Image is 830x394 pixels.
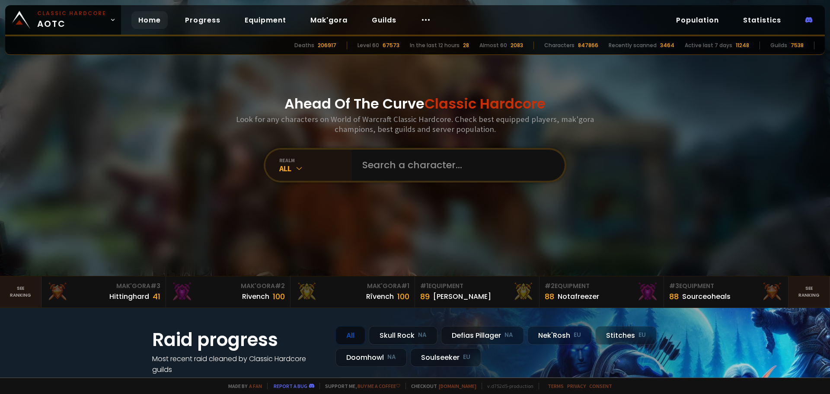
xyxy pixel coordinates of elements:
[284,93,546,114] h1: Ahead Of The Curve
[405,383,476,389] span: Checkout
[682,291,731,302] div: Sourceoheals
[47,282,160,291] div: Mak'Gora
[152,375,208,385] a: See all progress
[171,282,285,291] div: Mak'Gora
[788,276,830,308] a: Seeranking
[415,276,539,308] a: #1Equipment89[PERSON_NAME]
[238,11,293,29] a: Equipment
[545,282,658,291] div: Equipment
[178,11,227,29] a: Progress
[358,42,379,49] div: Level 60
[242,291,269,302] div: Rivench
[589,383,612,389] a: Consent
[318,42,336,49] div: 206917
[567,383,586,389] a: Privacy
[233,114,597,134] h3: Look for any characters on World of Warcraft Classic Hardcore. Check best equipped players, mak'g...
[791,42,804,49] div: 7538
[275,282,285,290] span: # 2
[669,291,679,302] div: 88
[369,326,437,345] div: Skull Rock
[150,282,160,290] span: # 3
[294,42,314,49] div: Deaths
[660,42,674,49] div: 3464
[109,291,149,302] div: Hittinghard
[463,353,470,362] small: EU
[357,150,554,181] input: Search a character...
[511,42,523,49] div: 2083
[420,282,428,290] span: # 1
[41,276,166,308] a: Mak'Gora#3Hittinghard41
[669,282,679,290] span: # 3
[303,11,354,29] a: Mak'gora
[274,383,307,389] a: Report a bug
[463,42,469,49] div: 28
[152,326,325,353] h1: Raid progress
[401,282,409,290] span: # 1
[545,291,554,302] div: 88
[153,291,160,302] div: 41
[609,42,657,49] div: Recently scanned
[319,383,400,389] span: Support me,
[578,42,598,49] div: 847866
[504,331,513,340] small: NA
[296,282,409,291] div: Mak'Gora
[433,291,491,302] div: [PERSON_NAME]
[37,10,106,17] small: Classic Hardcore
[358,383,400,389] a: Buy me a coffee
[736,11,788,29] a: Statistics
[366,291,394,302] div: Rîvench
[249,383,262,389] a: a fan
[527,326,592,345] div: Nek'Rosh
[131,11,168,29] a: Home
[279,163,352,173] div: All
[418,331,427,340] small: NA
[736,42,749,49] div: 11248
[335,326,365,345] div: All
[425,94,546,113] span: Classic Hardcore
[410,348,481,367] div: Soulseeker
[387,353,396,362] small: NA
[664,276,788,308] a: #3Equipment88Sourceoheals
[638,331,646,340] small: EU
[770,42,787,49] div: Guilds
[685,42,732,49] div: Active last 7 days
[545,282,555,290] span: # 2
[410,42,460,49] div: In the last 12 hours
[365,11,403,29] a: Guilds
[574,331,581,340] small: EU
[383,42,399,49] div: 67573
[397,291,409,302] div: 100
[669,11,726,29] a: Population
[558,291,599,302] div: Notafreezer
[290,276,415,308] a: Mak'Gora#1Rîvench100
[279,157,352,163] div: realm
[482,383,533,389] span: v. d752d5 - production
[152,353,325,375] h4: Most recent raid cleaned by Classic Hardcore guilds
[548,383,564,389] a: Terms
[669,282,783,291] div: Equipment
[420,291,430,302] div: 89
[544,42,575,49] div: Characters
[595,326,657,345] div: Stitches
[5,5,121,35] a: Classic HardcoreAOTC
[273,291,285,302] div: 100
[439,383,476,389] a: [DOMAIN_NAME]
[335,348,407,367] div: Doomhowl
[166,276,290,308] a: Mak'Gora#2Rivench100
[223,383,262,389] span: Made by
[539,276,664,308] a: #2Equipment88Notafreezer
[479,42,507,49] div: Almost 60
[420,282,534,291] div: Equipment
[441,326,524,345] div: Defias Pillager
[37,10,106,30] span: AOTC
